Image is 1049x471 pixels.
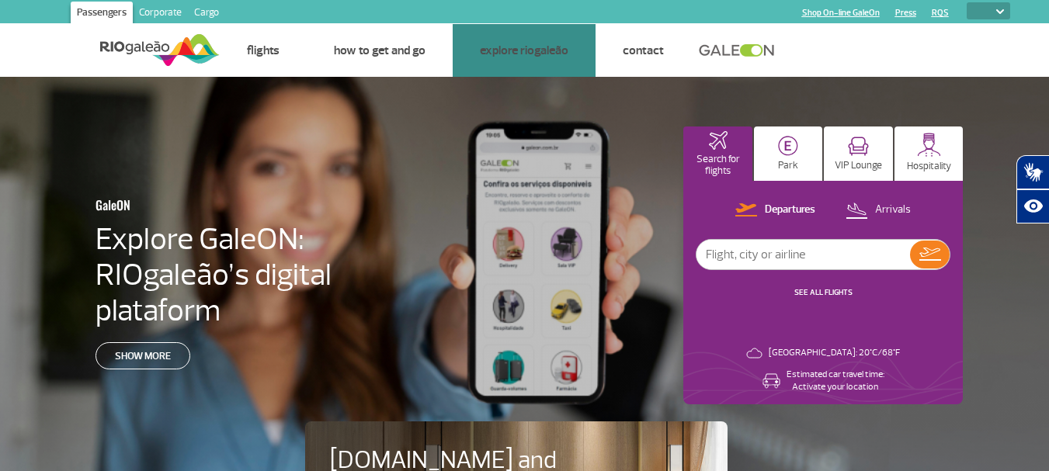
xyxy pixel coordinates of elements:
[334,43,426,58] a: How to get and go
[778,160,798,171] p: Park
[824,126,893,181] button: VIP Lounge
[96,189,355,221] h3: GaleON
[790,286,857,299] button: SEE ALL FLIGHTS
[802,8,880,18] a: Shop On-line GaleOn
[691,154,745,177] p: Search for flights
[917,133,941,157] img: hospitality.svg
[1016,189,1049,223] button: Abrir recursos assistivos.
[895,8,916,18] a: Press
[683,126,752,181] button: Search for flights
[765,203,815,217] p: Departures
[794,287,853,297] a: SEE ALL FLIGHTS
[1016,155,1049,223] div: Plugin de acessibilidade da Hand Talk.
[932,8,949,18] a: RQS
[696,240,910,269] input: Flight, city or airline
[787,369,884,393] p: Estimated car travel time: Activate your location
[841,200,915,220] button: Arrivals
[848,137,869,156] img: vipRoom.svg
[769,347,900,359] p: [GEOGRAPHIC_DATA]: 20°C/68°F
[623,43,664,58] a: Contact
[709,131,728,150] img: airplaneHomeActive.svg
[835,160,882,171] p: VIP Lounge
[778,136,798,156] img: carParkingHome.svg
[1016,155,1049,189] button: Abrir tradutor de língua de sinais.
[188,2,225,26] a: Cargo
[731,200,820,220] button: Departures
[71,2,133,26] a: Passengers
[754,126,823,181] button: Park
[875,203,911,217] p: Arrivals
[907,161,951,172] p: Hospitality
[480,43,568,58] a: Explore RIOgaleão
[96,221,431,328] h4: Explore GaleON: RIOgaleão’s digital plataform
[894,126,964,181] button: Hospitality
[247,43,280,58] a: Flights
[96,342,190,369] a: Show more
[133,2,188,26] a: Corporate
